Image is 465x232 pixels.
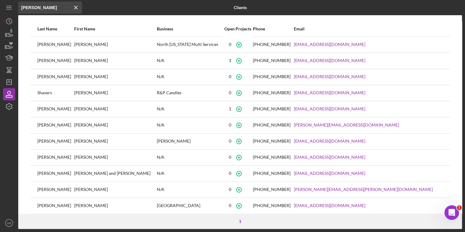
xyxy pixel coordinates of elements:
[253,171,291,176] div: [PHONE_NUMBER]
[157,182,222,197] div: N/A
[37,150,74,165] div: [PERSON_NAME]
[3,217,15,229] button: NB
[229,58,231,63] div: 1
[74,102,156,117] div: [PERSON_NAME]
[74,182,156,197] div: [PERSON_NAME]
[37,85,74,101] div: Shavers
[37,37,74,52] div: [PERSON_NAME]
[294,26,443,31] div: Email
[294,187,433,192] a: [PERSON_NAME][EMAIL_ADDRESS][PERSON_NAME][DOMAIN_NAME]
[157,37,222,52] div: North [US_STATE] Multi Services
[294,139,365,144] a: [EMAIL_ADDRESS][DOMAIN_NAME]
[229,187,231,192] div: 0
[294,106,365,111] a: [EMAIL_ADDRESS][DOMAIN_NAME]
[229,203,231,208] div: 0
[253,187,291,192] div: [PHONE_NUMBER]
[74,150,156,165] div: [PERSON_NAME]
[157,53,222,68] div: N/A
[37,198,74,213] div: [PERSON_NAME]
[294,90,365,95] a: [EMAIL_ADDRESS][DOMAIN_NAME]
[444,205,459,220] iframe: Intercom live chat
[229,106,231,111] div: 1
[157,85,222,101] div: R&P Candles
[157,198,222,213] div: [GEOGRAPHIC_DATA]
[157,69,222,85] div: N/A
[229,42,231,47] div: 0
[74,37,156,52] div: [PERSON_NAME]
[37,166,74,181] div: [PERSON_NAME]
[294,42,365,47] a: [EMAIL_ADDRESS][DOMAIN_NAME]
[74,26,156,31] div: First Name
[37,102,74,117] div: [PERSON_NAME]
[294,171,365,176] a: [EMAIL_ADDRESS][DOMAIN_NAME]
[37,118,74,133] div: [PERSON_NAME]
[294,123,399,127] a: [PERSON_NAME][EMAIL_ADDRESS][DOMAIN_NAME]
[157,134,222,149] div: [PERSON_NAME]
[37,26,74,31] div: Last Name
[74,69,156,85] div: [PERSON_NAME]
[294,203,365,208] a: [EMAIL_ADDRESS][DOMAIN_NAME]
[236,219,244,224] div: 1
[229,171,231,176] div: 0
[253,26,293,31] div: Phone
[157,166,222,181] div: N/A
[74,166,156,181] div: [PERSON_NAME] and [PERSON_NAME]
[223,26,252,31] div: Open Projects
[294,58,365,63] a: [EMAIL_ADDRESS][DOMAIN_NAME]
[74,198,156,213] div: [PERSON_NAME]
[253,203,291,208] div: [PHONE_NUMBER]
[253,42,291,47] div: [PHONE_NUMBER]
[253,123,291,127] div: [PHONE_NUMBER]
[229,74,231,79] div: 0
[457,205,462,210] span: 1
[229,123,231,127] div: 0
[37,69,74,85] div: [PERSON_NAME]
[229,139,231,144] div: 0
[157,150,222,165] div: N/A
[294,74,365,79] a: [EMAIL_ADDRESS][DOMAIN_NAME]
[253,74,291,79] div: [PHONE_NUMBER]
[157,26,222,31] div: Business
[253,155,291,160] div: [PHONE_NUMBER]
[229,155,231,160] div: 0
[37,134,74,149] div: [PERSON_NAME]
[37,53,74,68] div: [PERSON_NAME]
[229,90,231,95] div: 0
[157,102,222,117] div: N/A
[74,134,156,149] div: [PERSON_NAME]
[7,221,11,225] text: NB
[74,53,156,68] div: [PERSON_NAME]
[74,118,156,133] div: [PERSON_NAME]
[234,5,247,10] b: Clients
[253,58,291,63] div: [PHONE_NUMBER]
[253,90,291,95] div: [PHONE_NUMBER]
[253,106,291,111] div: [PHONE_NUMBER]
[74,85,156,101] div: [PERSON_NAME]
[37,182,74,197] div: [PERSON_NAME]
[294,155,365,160] a: [EMAIL_ADDRESS][DOMAIN_NAME]
[253,139,291,144] div: [PHONE_NUMBER]
[18,2,82,14] input: Search
[157,118,222,133] div: N/A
